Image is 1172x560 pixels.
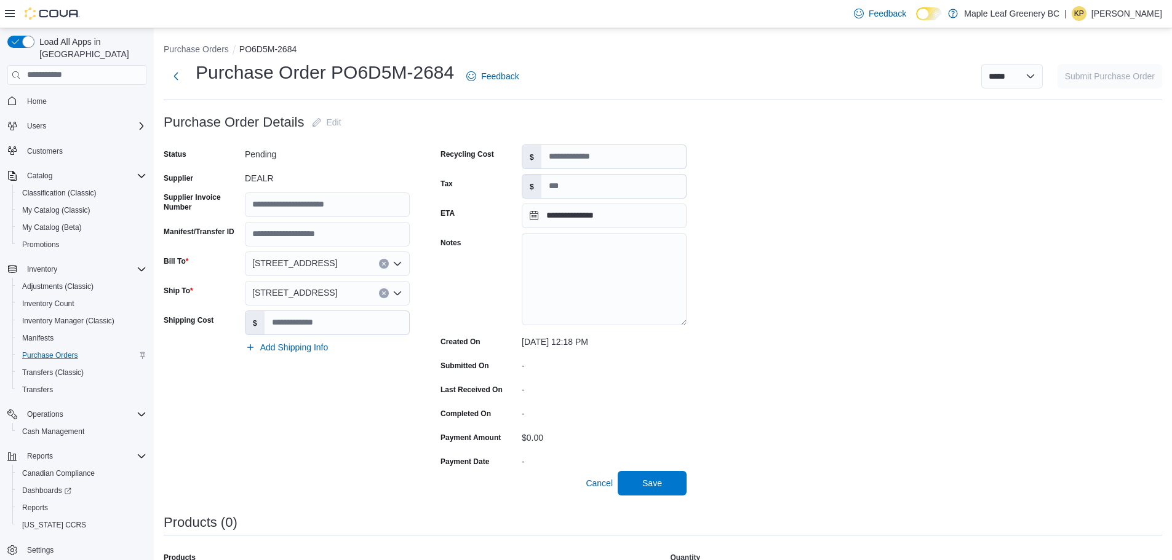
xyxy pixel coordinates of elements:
img: Cova [25,7,80,20]
label: $ [245,311,265,334]
span: Transfers (Classic) [22,368,84,377]
span: Inventory [22,262,146,277]
span: Save [642,477,662,489]
a: [US_STATE] CCRS [17,518,91,532]
span: Classification (Classic) [22,188,97,198]
a: Customers [22,144,68,159]
span: Reports [22,503,48,513]
label: ETA [440,208,455,218]
span: My Catalog (Classic) [17,203,146,218]
span: Purchase Orders [17,348,146,363]
button: Cancel [581,471,618,495]
button: Next [164,64,188,89]
label: Recycling Cost [440,149,494,159]
span: Transfers [22,385,53,395]
span: Washington CCRS [17,518,146,532]
button: Operations [2,406,151,423]
label: Status [164,149,186,159]
span: Catalog [22,168,146,183]
a: Dashboards [17,483,76,498]
span: Inventory Manager (Classic) [17,314,146,328]
div: - [522,452,687,467]
div: - [522,404,687,419]
a: My Catalog (Classic) [17,203,95,218]
label: Ship To [164,286,193,296]
span: Dashboards [22,486,71,495]
span: Submit Purchase Order [1065,70,1155,82]
label: Supplier Invoice Number [164,192,240,212]
a: Transfers [17,382,58,397]
button: Manifests [12,329,151,347]
span: Transfers (Classic) [17,365,146,380]
button: Home [2,92,151,110]
label: $ [522,175,541,198]
span: Load All Apps in [GEOGRAPHIC_DATA] [34,36,146,60]
button: Catalog [22,168,57,183]
a: Canadian Compliance [17,466,100,481]
span: Customers [27,146,63,156]
span: Inventory Count [17,296,146,311]
button: Operations [22,407,68,422]
button: [US_STATE] CCRS [12,516,151,534]
button: My Catalog (Beta) [12,219,151,236]
button: Purchase Orders [164,44,229,54]
span: Catalog [27,171,52,181]
button: Inventory [2,261,151,278]
span: Promotions [17,237,146,252]
button: Adjustments (Classic) [12,278,151,295]
button: Transfers (Classic) [12,364,151,381]
span: Operations [22,407,146,422]
span: Home [27,97,47,106]
label: Manifest/Transfer ID [164,227,234,237]
span: Purchase Orders [22,350,78,360]
span: Manifests [22,333,54,343]
button: Promotions [12,236,151,253]
h3: Purchase Order Details [164,115,305,130]
button: Users [22,119,51,133]
button: Classification (Classic) [12,184,151,202]
button: Canadian Compliance [12,465,151,482]
nav: An example of EuiBreadcrumbs [164,43,1162,58]
label: Completed On [440,409,491,419]
span: Users [22,119,146,133]
span: [US_STATE] CCRS [22,520,86,530]
label: Bill To [164,256,188,266]
button: Reports [2,448,151,465]
h3: Products (0) [164,515,237,530]
span: Canadian Compliance [22,468,95,478]
a: Feedback [849,1,911,26]
p: [PERSON_NAME] [1091,6,1162,21]
button: Open list of options [393,288,402,298]
p: Maple Leaf Greenery BC [964,6,1059,21]
span: Cash Management [22,427,84,436]
input: Press the down key to open a popover containing a calendar. [522,203,687,228]
button: Open list of options [393,259,402,269]
span: Feedback [481,70,519,82]
span: Adjustments (Classic) [22,282,94,291]
label: $ [522,145,541,168]
button: Users [2,117,151,135]
button: Save [618,471,687,495]
button: Cash Management [12,423,151,440]
a: Classification (Classic) [17,186,102,200]
div: - [522,380,687,395]
span: Canadian Compliance [17,466,146,481]
span: Inventory [27,264,57,274]
button: Inventory Count [12,295,151,312]
button: Reports [12,499,151,516]
label: Shipping Cost [164,315,213,325]
span: Reports [27,451,53,461]
label: Created On [440,337,480,347]
p: | [1064,6,1067,21]
span: KP [1074,6,1084,21]
span: Users [27,121,46,131]
a: Settings [22,543,58,558]
a: Feedback [461,64,524,89]
label: Submitted On [440,361,489,371]
button: Inventory [22,262,62,277]
button: Add Shipping Info [241,335,333,360]
span: Home [22,93,146,109]
a: My Catalog (Beta) [17,220,87,235]
label: Payment Amount [440,433,501,443]
button: Edit [307,110,346,135]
